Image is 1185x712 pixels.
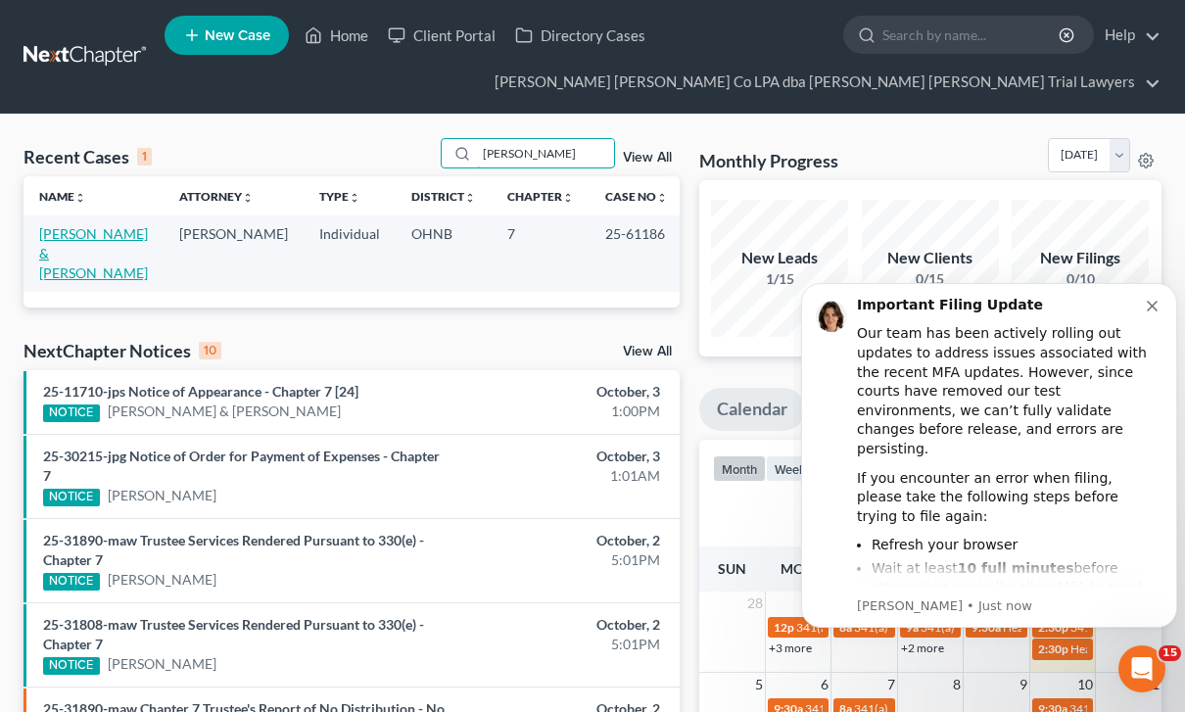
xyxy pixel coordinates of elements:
[774,620,794,635] span: 12p
[137,148,152,166] div: 1
[492,215,590,291] td: 7
[108,402,341,421] a: [PERSON_NAME] & [PERSON_NAME]
[199,342,221,359] div: 10
[108,654,216,674] a: [PERSON_NAME]
[753,673,765,696] span: 5
[711,247,848,269] div: New Leads
[43,532,424,568] a: 25-31890-maw Trustee Services Rendered Pursuant to 330(e) - Chapter 7
[605,189,668,204] a: Case Nounfold_more
[24,339,221,362] div: NextChapter Notices
[766,455,815,482] button: week
[378,18,505,53] a: Client Portal
[656,192,668,204] i: unfold_more
[464,192,476,204] i: unfold_more
[43,404,100,422] div: NOTICE
[769,641,812,655] a: +3 more
[882,17,1062,53] input: Search by name...
[1159,645,1181,661] span: 15
[590,215,684,291] td: 25-61186
[108,486,216,505] a: [PERSON_NAME]
[713,455,766,482] button: month
[781,560,815,577] span: Mon
[43,573,100,591] div: NOTICE
[718,560,746,577] span: Sun
[467,466,660,486] div: 1:01AM
[793,259,1185,702] iframe: Intercom notifications message
[862,247,999,269] div: New Clients
[623,151,672,165] a: View All
[304,215,396,291] td: Individual
[467,402,660,421] div: 1:00PM
[562,192,574,204] i: unfold_more
[411,189,476,204] a: Districtunfold_more
[745,592,765,615] span: 28
[242,192,254,204] i: unfold_more
[396,215,492,291] td: OHNB
[43,657,100,675] div: NOTICE
[1095,18,1161,53] a: Help
[43,616,424,652] a: 25-31808-maw Trustee Services Rendered Pursuant to 330(e) - Chapter 7
[108,570,216,590] a: [PERSON_NAME]
[319,189,360,204] a: Typeunfold_more
[699,149,838,172] h3: Monthly Progress
[43,383,358,400] a: 25-11710-jps Notice of Appearance - Chapter 7 [24]
[74,192,86,204] i: unfold_more
[477,139,614,167] input: Search by name...
[623,345,672,358] a: View All
[467,531,660,550] div: October, 2
[39,225,148,281] a: [PERSON_NAME] & [PERSON_NAME]
[485,65,1161,100] a: [PERSON_NAME] [PERSON_NAME] Co LPA dba [PERSON_NAME] [PERSON_NAME] Trial Lawyers
[295,18,378,53] a: Home
[1118,645,1165,692] iframe: Intercom live chat
[467,615,660,635] div: October, 2
[164,215,304,291] td: [PERSON_NAME]
[349,192,360,204] i: unfold_more
[24,145,152,168] div: Recent Cases
[711,269,848,289] div: 1/15
[507,189,574,204] a: Chapterunfold_more
[467,635,660,654] div: 5:01PM
[179,189,254,204] a: Attorneyunfold_more
[43,448,440,484] a: 25-30215-jpg Notice of Order for Payment of Expenses - Chapter 7
[43,489,100,506] div: NOTICE
[467,447,660,466] div: October, 3
[39,189,86,204] a: Nameunfold_more
[1012,247,1149,269] div: New Filings
[205,28,270,43] span: New Case
[699,388,805,431] a: Calendar
[505,18,655,53] a: Directory Cases
[467,550,660,570] div: 5:01PM
[467,382,660,402] div: October, 3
